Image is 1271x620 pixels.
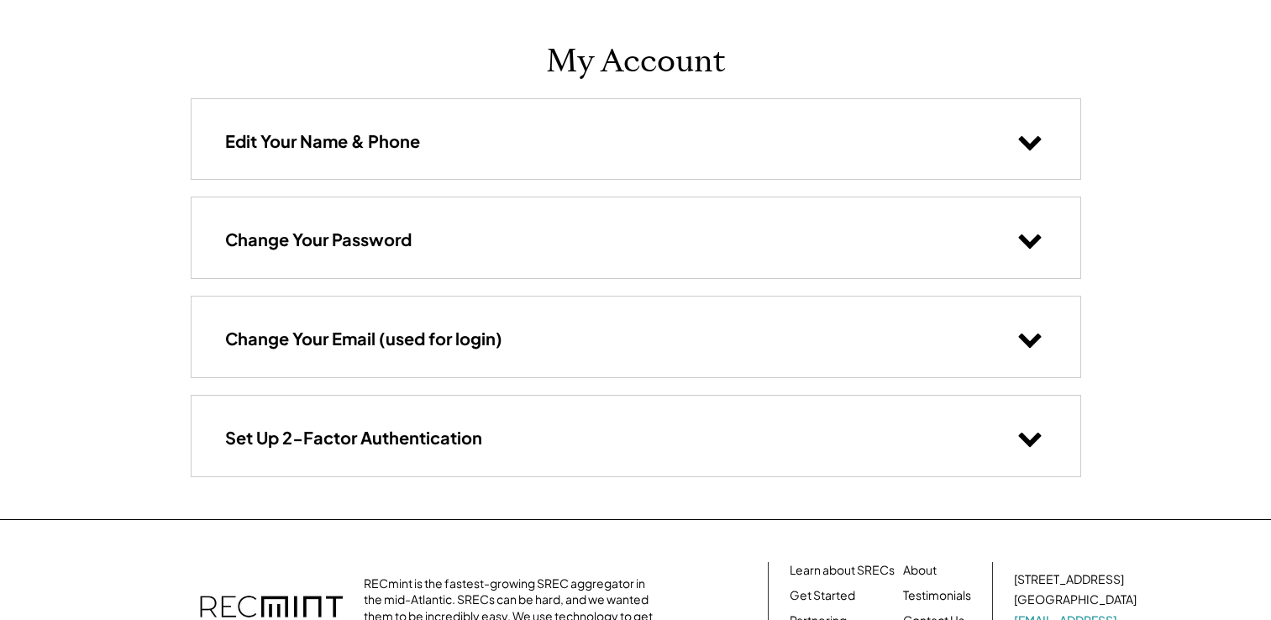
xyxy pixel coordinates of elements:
a: Testimonials [903,587,971,604]
a: About [903,562,937,579]
h3: Edit Your Name & Phone [225,130,420,152]
a: Learn about SRECs [790,562,895,579]
div: [STREET_ADDRESS] [1014,571,1124,588]
h3: Change Your Email (used for login) [225,328,502,349]
a: Get Started [790,587,855,604]
h1: My Account [546,42,726,81]
h3: Change Your Password [225,229,412,250]
h3: Set Up 2-Factor Authentication [225,427,482,449]
div: [GEOGRAPHIC_DATA] [1014,591,1137,608]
